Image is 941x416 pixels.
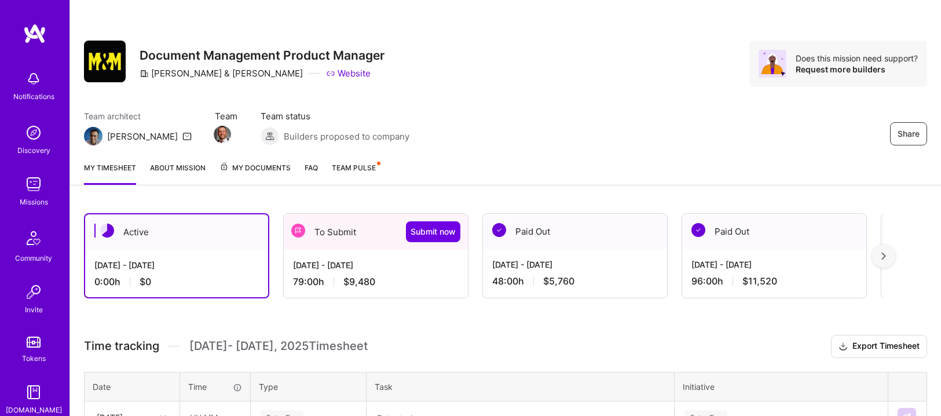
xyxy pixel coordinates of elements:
span: $9,480 [343,276,375,288]
img: logo [23,23,46,44]
div: Request more builders [796,64,918,75]
span: Time tracking [84,339,159,353]
a: FAQ [305,162,318,185]
th: Task [367,372,675,401]
img: right [881,252,886,260]
div: Invite [25,304,43,316]
div: Discovery [17,144,50,156]
div: 96:00 h [691,275,857,287]
div: Missions [20,196,48,208]
button: Share [890,122,927,145]
i: icon Download [839,341,848,353]
div: [DOMAIN_NAME] [6,404,62,416]
img: Paid Out [492,223,506,237]
img: teamwork [22,173,45,196]
div: [PERSON_NAME] [107,130,178,143]
img: Team Architect [84,127,102,145]
div: 48:00 h [492,275,658,287]
button: Submit now [406,221,460,242]
span: $0 [140,276,151,288]
div: Paid Out [483,214,667,249]
a: My timesheet [84,162,136,185]
div: [DATE] - [DATE] [691,258,857,271]
img: Builders proposed to company [261,127,279,145]
img: Paid Out [691,223,705,237]
img: Avatar [759,50,786,78]
th: Date [85,372,180,401]
img: tokens [27,337,41,348]
img: bell [22,67,45,90]
i: icon Mail [182,132,192,141]
div: 79:00 h [293,276,459,288]
img: discovery [22,121,45,144]
div: Paid Out [682,214,866,249]
img: Team Member Avatar [214,126,231,143]
div: Active [85,214,268,250]
span: [DATE] - [DATE] , 2025 Timesheet [189,339,368,353]
div: Tokens [22,352,46,364]
a: Website [326,67,371,79]
span: Team status [261,110,409,122]
div: [DATE] - [DATE] [293,259,459,271]
div: To Submit [284,214,468,250]
div: Time [188,381,242,393]
div: [DATE] - [DATE] [492,258,658,271]
span: $5,760 [543,275,574,287]
img: Community [20,224,47,252]
div: Does this mission need support? [796,53,918,64]
div: Initiative [683,381,880,393]
h3: Document Management Product Manager [140,48,385,63]
div: 0:00 h [94,276,259,288]
a: My Documents [219,162,291,185]
span: Team architect [84,110,192,122]
div: Community [15,252,52,264]
a: Team Pulse [332,162,379,185]
img: Active [100,224,114,238]
img: To Submit [291,224,305,238]
img: Company Logo [84,41,126,82]
span: My Documents [219,162,291,174]
div: [PERSON_NAME] & [PERSON_NAME] [140,67,303,79]
div: [DATE] - [DATE] [94,259,259,271]
div: Notifications [13,90,54,103]
img: guide book [22,381,45,404]
span: Share [898,128,920,140]
i: icon CompanyGray [140,69,149,78]
a: About Mission [150,162,206,185]
button: Export Timesheet [831,335,927,358]
th: Type [251,372,367,401]
span: Submit now [411,226,456,238]
a: Team Member Avatar [215,125,230,144]
span: Builders proposed to company [284,130,409,143]
span: Team Pulse [332,163,376,172]
img: Invite [22,280,45,304]
span: Team [215,110,237,122]
span: $11,520 [742,275,777,287]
